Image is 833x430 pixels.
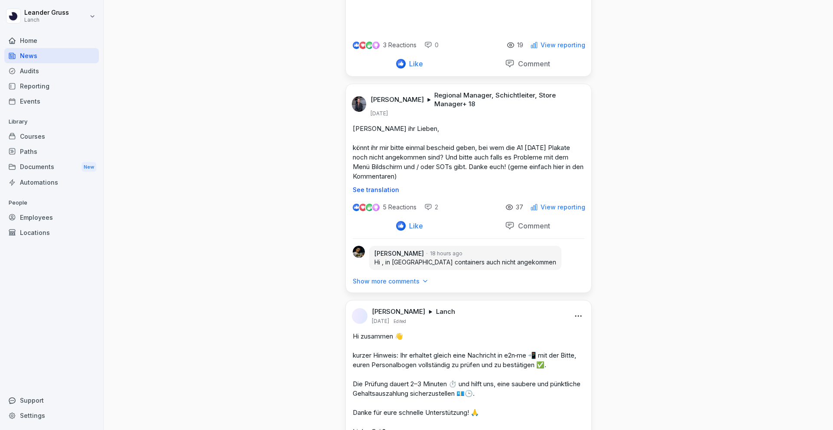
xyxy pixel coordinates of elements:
[4,175,99,190] a: Automations
[353,277,420,286] p: Show more comments
[394,318,406,325] p: Edited
[374,258,556,267] p: Hi , in [GEOGRAPHIC_DATA] containers auch nicht angekommen
[366,204,373,211] img: celebrate
[371,110,388,117] p: [DATE]
[4,210,99,225] a: Employees
[353,204,360,211] img: like
[24,17,69,23] p: Lanch
[406,222,423,230] p: Like
[424,203,438,212] div: 2
[4,408,99,423] a: Settings
[360,204,366,211] img: love
[352,308,367,324] img: l5aexj2uen8fva72jjw1hczl.png
[4,159,99,175] a: DocumentsNew
[406,59,423,68] p: Like
[4,393,99,408] div: Support
[430,250,462,257] p: 18 hours ago
[4,78,99,94] a: Reporting
[353,124,584,181] p: [PERSON_NAME] ihr Lieben, könnt ihr mir bitte einmal bescheid geben, bei wem die A1 [DATE] Plakat...
[541,204,585,211] p: View reporting
[4,225,99,240] a: Locations
[436,307,455,316] p: Lanch
[24,9,69,16] p: Leander Gruss
[4,48,99,63] a: News
[515,59,550,68] p: Comment
[374,249,424,258] p: [PERSON_NAME]
[353,186,584,193] p: See translation
[434,91,581,108] p: Regional Manager, Schichtleiter, Store Manager + 18
[353,42,360,49] img: like
[82,162,96,172] div: New
[383,204,416,211] p: 5 Reactions
[372,203,380,211] img: inspiring
[4,63,99,78] a: Audits
[4,115,99,129] p: Library
[515,222,550,230] p: Comment
[352,96,366,112] img: gfrdeep66o3yxsw3jdyhfsxu.png
[383,42,416,49] p: 3 Reactions
[353,246,365,258] img: czp1xeqzgsgl3dela7oyzziw.png
[4,94,99,109] a: Events
[372,307,425,316] p: [PERSON_NAME]
[4,33,99,48] a: Home
[517,42,523,49] p: 19
[366,42,373,49] img: celebrate
[372,318,389,325] p: [DATE]
[4,159,99,175] div: Documents
[4,196,99,210] p: People
[4,144,99,159] a: Paths
[424,41,439,49] div: 0
[360,42,366,49] img: love
[4,129,99,144] a: Courses
[371,95,424,104] p: [PERSON_NAME]
[372,41,380,49] img: inspiring
[516,204,523,211] p: 37
[541,42,585,49] p: View reporting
